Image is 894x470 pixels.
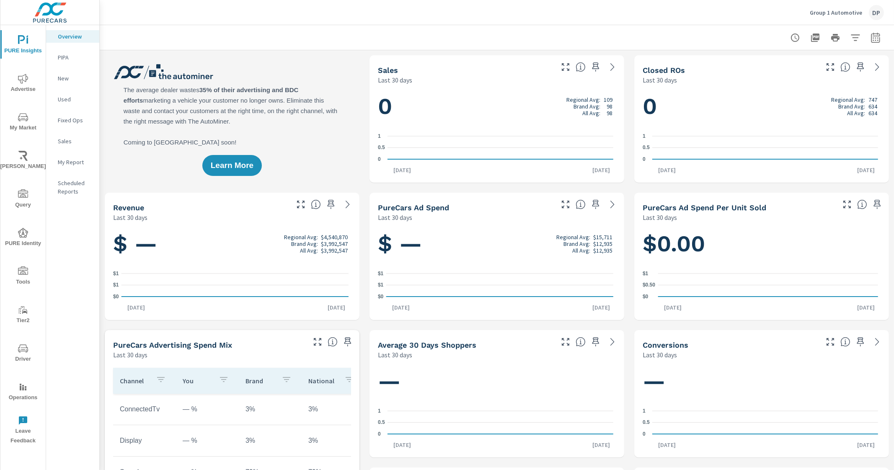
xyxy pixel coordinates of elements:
span: Operations [3,382,43,403]
p: $15,711 [593,234,612,240]
span: The number of dealer-specified goals completed by a visitor. [Source: This data is provided by th... [840,337,850,347]
span: Save this to your personalized report [324,198,338,211]
text: 0.5 [378,420,385,426]
p: Overview [58,32,93,41]
span: [PERSON_NAME] [3,151,43,171]
h1: 0 [643,92,881,121]
h1: — [378,367,616,395]
p: PIPA [58,53,93,62]
p: Brand Avg: [291,240,318,247]
span: Save this to your personalized report [341,335,354,349]
p: Regional Avg: [284,234,318,240]
div: PIPA [46,51,99,64]
p: [DATE] [322,303,351,312]
p: 634 [868,110,877,116]
p: Brand [245,377,275,385]
h5: Average 30 Days Shoppers [378,341,476,349]
a: See more details in report [341,198,354,211]
p: 634 [868,103,877,110]
p: Last 30 days [113,350,147,360]
text: $0 [113,294,119,300]
text: 1 [378,408,381,414]
p: Regional Avg: [556,234,590,240]
text: 0 [643,431,646,437]
p: New [58,74,93,83]
span: Advertise [3,74,43,94]
text: $1 [643,271,649,276]
span: This table looks at how you compare to the amount of budget you spend per channel as opposed to y... [328,337,338,347]
div: Sales [46,135,99,147]
p: Last 30 days [113,212,147,222]
p: Group 1 Automotive [810,9,862,16]
p: [DATE] [587,166,616,174]
text: $0 [643,294,649,300]
div: Used [46,93,99,106]
button: Make Fullscreen [559,335,572,349]
text: 1 [643,408,646,414]
td: 3% [302,430,364,451]
p: Last 30 days [643,212,677,222]
span: Tier2 [3,305,43,325]
h1: $0.00 [643,230,881,258]
p: $12,935 [593,247,612,254]
p: [DATE] [658,303,687,312]
p: Regional Avg: [831,96,865,103]
text: $0 [378,294,384,300]
p: Brand Avg: [574,103,600,110]
button: Make Fullscreen [824,335,837,349]
td: Display [113,430,176,451]
span: Tools [3,266,43,287]
p: Used [58,95,93,103]
text: 1 [378,133,381,139]
button: Make Fullscreen [559,60,572,74]
a: See more details in report [606,335,619,349]
h5: Conversions [643,341,688,349]
button: Print Report [827,29,844,46]
div: Fixed Ops [46,114,99,127]
span: A rolling 30 day total of daily Shoppers on the dealership website, averaged over the selected da... [576,337,586,347]
span: Save this to your personalized report [589,335,602,349]
p: 98 [607,103,612,110]
button: Make Fullscreen [311,335,324,349]
span: Average cost of advertising per each vehicle sold at the dealer over the selected date range. The... [857,199,867,209]
h1: 0 [378,92,616,121]
p: All Avg: [847,110,865,116]
p: Last 30 days [378,212,412,222]
td: ConnectedTv [113,399,176,420]
text: $1 [378,282,384,288]
button: Learn More [202,155,262,176]
div: Scheduled Reports [46,177,99,198]
p: 98 [607,110,612,116]
p: You [183,377,212,385]
text: $1 [113,282,119,288]
span: Driver [3,343,43,364]
div: My Report [46,156,99,168]
p: Last 30 days [643,350,677,360]
p: All Avg: [582,110,600,116]
span: Number of Repair Orders Closed by the selected dealership group over the selected time range. [So... [840,62,850,72]
span: Total cost of media for all PureCars channels for the selected dealership group over the selected... [576,199,586,209]
p: Sales [58,137,93,145]
div: nav menu [0,25,46,449]
p: My Report [58,158,93,166]
p: Regional Avg: [566,96,600,103]
text: $0.50 [643,282,655,288]
p: $4,540,870 [321,234,348,240]
span: Save this to your personalized report [854,335,867,349]
p: [DATE] [652,166,682,174]
h1: — [643,367,881,395]
text: $1 [113,271,119,276]
a: See more details in report [871,60,884,74]
button: Select Date Range [867,29,884,46]
td: — % [176,430,239,451]
text: $1 [378,271,384,276]
a: See more details in report [606,198,619,211]
p: Last 30 days [643,75,677,85]
button: "Export Report to PDF" [807,29,824,46]
p: Channel [120,377,149,385]
h5: Closed ROs [643,66,685,75]
p: [DATE] [388,441,417,449]
p: 747 [868,96,877,103]
p: $3,992,547 [321,240,348,247]
h5: PureCars Ad Spend [378,203,449,212]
